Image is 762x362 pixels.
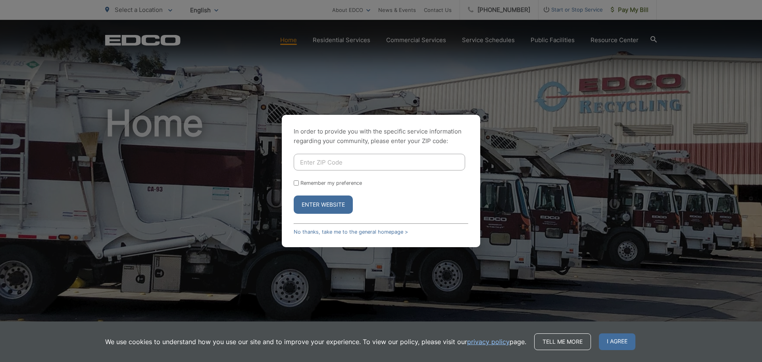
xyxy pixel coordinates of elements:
[105,337,526,347] p: We use cookies to understand how you use our site and to improve your experience. To view our pol...
[294,196,353,214] button: Enter Website
[534,333,591,350] a: Tell me more
[300,180,362,186] label: Remember my preference
[294,127,468,146] p: In order to provide you with the specific service information regarding your community, please en...
[599,333,635,350] span: I agree
[467,337,510,347] a: privacy policy
[294,229,408,235] a: No thanks, take me to the general homepage >
[294,154,465,170] input: Enter ZIP Code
